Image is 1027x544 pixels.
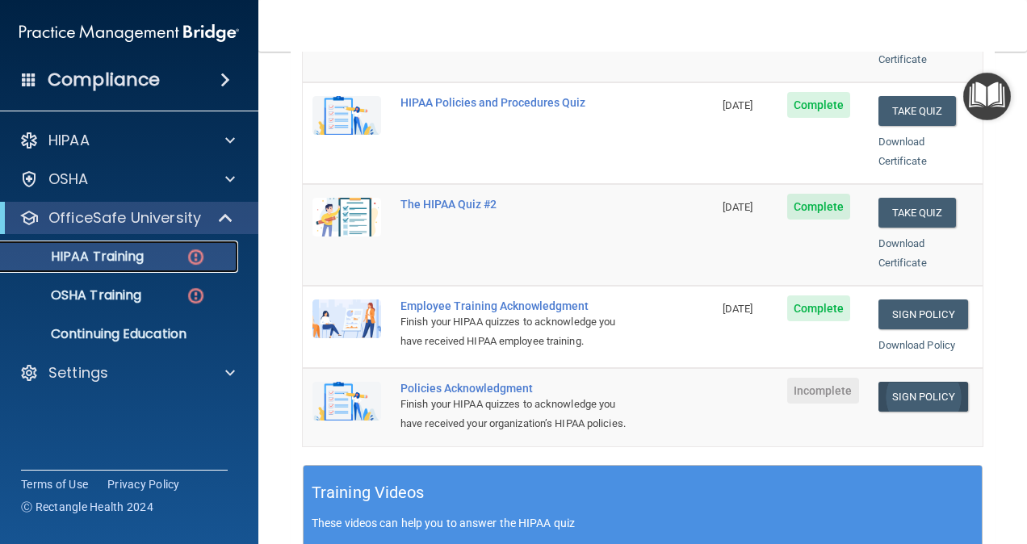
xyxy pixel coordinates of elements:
span: Ⓒ Rectangle Health 2024 [21,499,153,515]
a: Download Certificate [878,34,927,65]
a: Download Certificate [878,136,927,167]
iframe: Drift Widget Chat Controller [748,429,1008,494]
a: Terms of Use [21,476,88,492]
span: [DATE] [723,303,753,315]
div: The HIPAA Quiz #2 [400,198,632,211]
a: HIPAA [19,131,235,150]
a: Sign Policy [878,299,968,329]
img: danger-circle.6113f641.png [186,247,206,267]
img: PMB logo [19,17,239,49]
button: Take Quiz [878,96,956,126]
div: HIPAA Policies and Procedures Quiz [400,96,632,109]
span: Incomplete [787,378,859,404]
a: Sign Policy [878,382,968,412]
span: [DATE] [723,99,753,111]
h4: Compliance [48,69,160,91]
span: Complete [787,92,851,118]
a: OSHA [19,169,235,189]
p: Continuing Education [10,326,231,342]
p: OfficeSafe University [48,208,201,228]
h5: Training Videos [312,479,425,507]
p: HIPAA Training [10,249,144,265]
div: Policies Acknowledgment [400,382,632,395]
p: Settings [48,363,108,383]
div: Employee Training Acknowledgment [400,299,632,312]
span: Complete [787,194,851,220]
div: Finish your HIPAA quizzes to acknowledge you have received your organization’s HIPAA policies. [400,395,632,433]
button: Take Quiz [878,198,956,228]
span: [DATE] [723,201,753,213]
span: Complete [787,295,851,321]
p: OSHA Training [10,287,141,303]
a: OfficeSafe University [19,208,234,228]
img: danger-circle.6113f641.png [186,286,206,306]
button: Open Resource Center [963,73,1011,120]
a: Settings [19,363,235,383]
a: Download Policy [878,339,956,351]
p: These videos can help you to answer the HIPAA quiz [312,517,974,529]
p: OSHA [48,169,89,189]
a: Privacy Policy [107,476,180,492]
p: HIPAA [48,131,90,150]
a: Download Certificate [878,237,927,269]
div: Finish your HIPAA quizzes to acknowledge you have received HIPAA employee training. [400,312,632,351]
